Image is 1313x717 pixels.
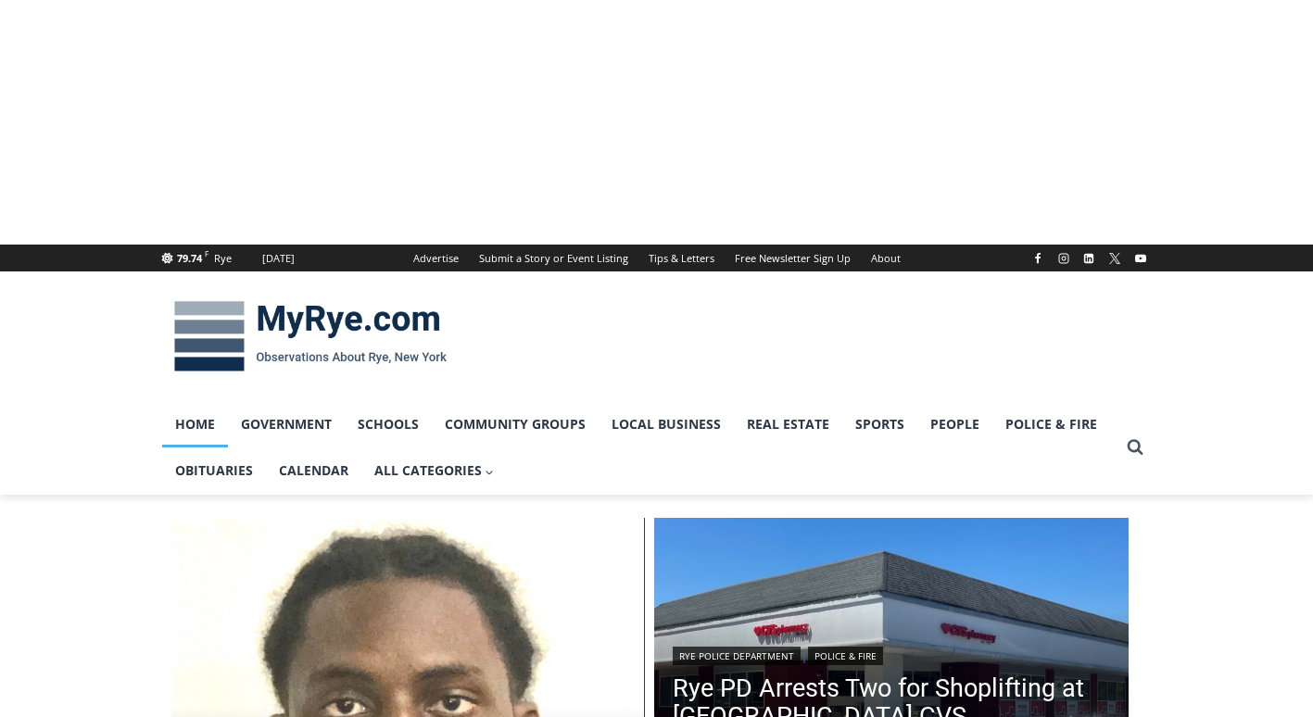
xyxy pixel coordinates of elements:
a: Police & Fire [992,401,1110,447]
button: View Search Form [1118,431,1152,464]
a: Real Estate [734,401,842,447]
a: Local Business [599,401,734,447]
a: Sports [842,401,917,447]
span: All Categories [374,460,495,481]
a: YouTube [1130,247,1152,270]
a: Rye Police Department [673,647,801,665]
a: About [861,245,911,271]
a: Tips & Letters [638,245,725,271]
a: All Categories [361,447,508,494]
div: [DATE] [262,250,295,267]
a: Linkedin [1078,247,1100,270]
a: Calendar [266,447,361,494]
span: F [205,248,208,258]
a: Instagram [1053,247,1075,270]
a: Government [228,401,345,447]
a: Schools [345,401,432,447]
a: Community Groups [432,401,599,447]
a: Submit a Story or Event Listing [469,245,638,271]
a: Facebook [1027,247,1049,270]
a: People [917,401,992,447]
a: Obituaries [162,447,266,494]
img: MyRye.com [162,288,459,384]
a: Advertise [403,245,469,271]
nav: Primary Navigation [162,401,1118,495]
a: X [1104,247,1126,270]
a: Police & Fire [808,647,883,665]
div: Rye [214,250,232,267]
a: Home [162,401,228,447]
nav: Secondary Navigation [403,245,911,271]
div: | [673,643,1110,665]
span: 79.74 [177,251,202,265]
a: Free Newsletter Sign Up [725,245,861,271]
